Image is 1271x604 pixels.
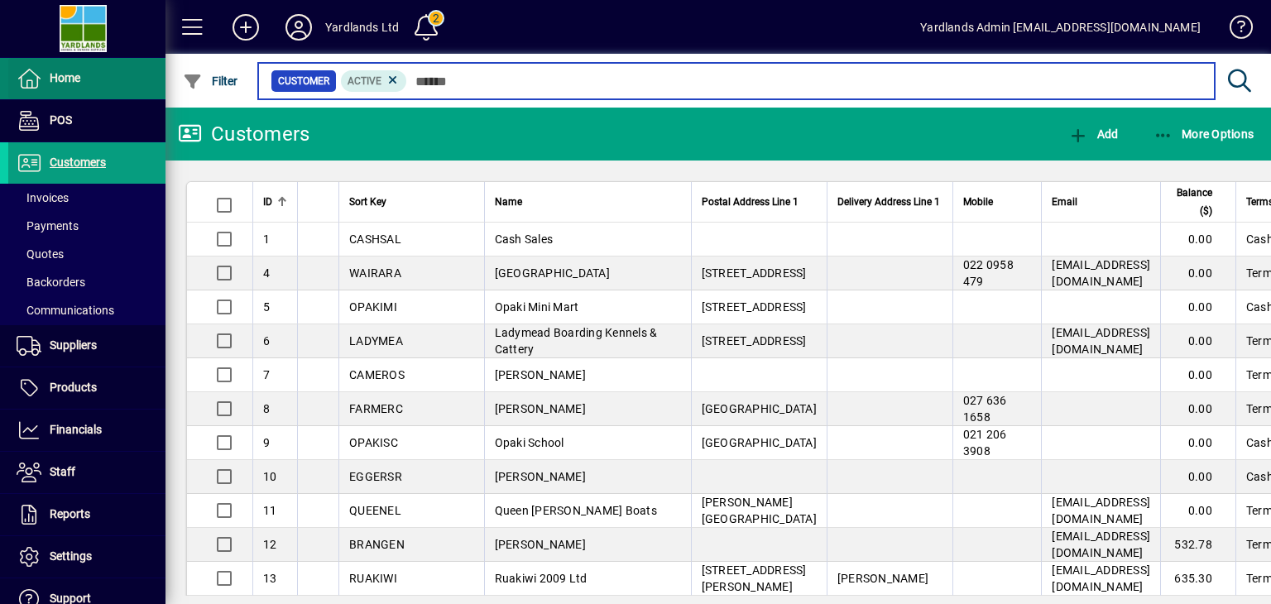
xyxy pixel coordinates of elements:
button: Add [1064,119,1122,149]
td: 532.78 [1160,528,1235,562]
span: [PERSON_NAME] [495,368,586,381]
td: 0.00 [1160,358,1235,392]
span: Staff [50,465,75,478]
span: 021 206 3908 [963,428,1007,458]
span: Balance ($) [1171,184,1212,220]
a: Backorders [8,268,165,296]
span: 4 [263,266,270,280]
span: RUAKIWI [349,572,397,585]
span: OPAKIMI [349,300,397,314]
a: Quotes [8,240,165,268]
mat-chip: Activation Status: Active [341,70,407,92]
td: 0.00 [1160,290,1235,324]
span: 027 636 1658 [963,394,1007,424]
span: EGGERSR [349,470,402,483]
span: [STREET_ADDRESS][PERSON_NAME] [702,563,807,593]
span: 13 [263,572,277,585]
span: [STREET_ADDRESS] [702,334,807,348]
span: Ruakiwi 2009 Ltd [495,572,588,585]
span: 6 [263,334,270,348]
span: Cash Sales [495,232,554,246]
span: Home [50,71,80,84]
span: 12 [263,538,277,551]
span: Suppliers [50,338,97,352]
span: 1 [263,232,270,246]
span: FARMERC [349,402,403,415]
td: 0.00 [1160,392,1235,426]
span: More Options [1153,127,1254,141]
div: Name [495,193,681,211]
span: OPAKISC [349,436,398,449]
span: Settings [50,549,92,563]
span: Filter [183,74,238,88]
span: [EMAIL_ADDRESS][DOMAIN_NAME] [1052,530,1150,559]
span: CASHSAL [349,232,401,246]
a: Settings [8,536,165,578]
td: 0.00 [1160,324,1235,358]
span: CAMEROS [349,368,405,381]
span: 9 [263,436,270,449]
a: Suppliers [8,325,165,367]
td: 0.00 [1160,256,1235,290]
span: Postal Address Line 1 [702,193,799,211]
span: POS [50,113,72,127]
span: Customers [50,156,106,169]
span: 8 [263,402,270,415]
span: [EMAIL_ADDRESS][DOMAIN_NAME] [1052,326,1150,356]
button: Filter [179,66,242,96]
span: [EMAIL_ADDRESS][DOMAIN_NAME] [1052,563,1150,593]
span: Products [50,381,97,394]
a: Invoices [8,184,165,212]
div: ID [263,193,287,211]
span: Name [495,193,522,211]
td: 635.30 [1160,562,1235,596]
span: 5 [263,300,270,314]
button: More Options [1149,119,1259,149]
a: Payments [8,212,165,240]
span: [STREET_ADDRESS] [702,266,807,280]
span: Email [1052,193,1077,211]
a: POS [8,100,165,141]
div: Customers [178,121,309,147]
span: [PERSON_NAME] [495,538,586,551]
span: Backorders [17,276,85,289]
span: [PERSON_NAME][GEOGRAPHIC_DATA] [702,496,817,525]
a: Knowledge Base [1217,3,1250,57]
span: WAIRARA [349,266,401,280]
span: Queen [PERSON_NAME] Boats [495,504,657,517]
td: 0.00 [1160,494,1235,528]
span: [PERSON_NAME] [495,470,586,483]
span: Invoices [17,191,69,204]
span: Active [348,75,381,87]
a: Reports [8,494,165,535]
a: Staff [8,452,165,493]
span: Quotes [17,247,64,261]
td: 0.00 [1160,223,1235,256]
button: Profile [272,12,325,42]
span: Mobile [963,193,993,211]
span: 022 0958 479 [963,258,1014,288]
span: [GEOGRAPHIC_DATA] [702,436,817,449]
div: Yardlands Ltd [325,14,399,41]
span: [EMAIL_ADDRESS][DOMAIN_NAME] [1052,496,1150,525]
td: 0.00 [1160,426,1235,460]
a: Financials [8,410,165,451]
span: Reports [50,507,90,520]
span: ID [263,193,272,211]
span: Opaki Mini Mart [495,300,579,314]
div: Yardlands Admin [EMAIL_ADDRESS][DOMAIN_NAME] [920,14,1201,41]
td: 0.00 [1160,460,1235,494]
div: Email [1052,193,1150,211]
div: Mobile [963,193,1032,211]
span: LADYMEA [349,334,403,348]
span: 10 [263,470,277,483]
span: Opaki School [495,436,564,449]
span: [PERSON_NAME] [837,572,928,585]
span: Sort Key [349,193,386,211]
span: Communications [17,304,114,317]
span: Delivery Address Line 1 [837,193,940,211]
span: [GEOGRAPHIC_DATA] [702,402,817,415]
span: Add [1068,127,1118,141]
span: [STREET_ADDRESS] [702,300,807,314]
span: QUEENEL [349,504,401,517]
